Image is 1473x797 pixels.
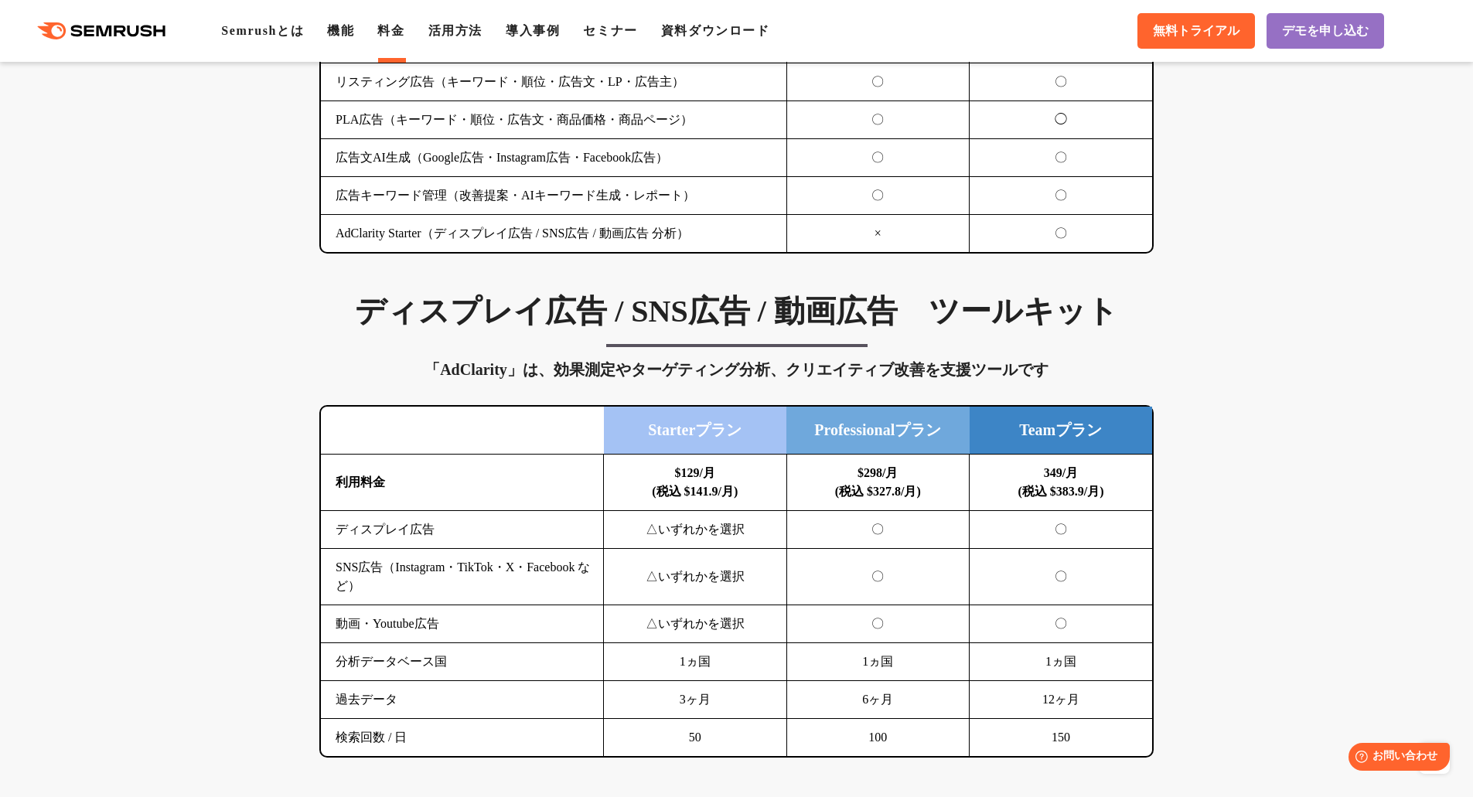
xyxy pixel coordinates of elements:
td: 〇 [970,177,1153,215]
td: Professionalプラン [786,407,970,455]
td: ◯ [970,101,1153,139]
td: Teamプラン [970,407,1153,455]
td: ディスプレイ広告 [321,511,604,549]
td: 100 [786,719,970,757]
td: △いずれかを選択 [604,549,787,605]
b: 349/月 (税込 $383.9/月) [1018,466,1103,498]
b: $298/月 (税込 $327.8/月) [835,466,921,498]
td: 12ヶ月 [970,681,1153,719]
td: △いずれかを選択 [604,605,787,643]
td: AdClarity Starter（ディスプレイ広告 / SNS広告 / 動画広告 分析） [321,215,786,253]
a: 導入事例 [506,24,560,37]
td: △いずれかを選択 [604,511,787,549]
td: 過去データ [321,681,604,719]
td: 50 [604,719,787,757]
span: 無料トライアル [1153,23,1239,39]
b: 利用料金 [336,475,385,489]
td: 1ヵ国 [970,643,1153,681]
a: 無料トライアル [1137,13,1255,49]
td: 〇 [786,101,970,139]
td: リスティング広告（キーワード・順位・広告文・LP・広告主） [321,63,786,101]
td: × [786,215,970,253]
span: デモを申し込む [1282,23,1369,39]
a: 活用方法 [428,24,482,37]
td: 分析データベース国 [321,643,604,681]
td: 1ヵ国 [604,643,787,681]
td: 〇 [970,139,1153,177]
a: 料金 [377,24,404,37]
td: 〇 [970,549,1153,605]
td: 動画・Youtube広告 [321,605,604,643]
a: 資料ダウンロード [661,24,770,37]
td: 〇 [970,215,1153,253]
td: PLA広告（キーワード・順位・広告文・商品価格・商品ページ） [321,101,786,139]
td: 〇 [970,511,1153,549]
td: 〇 [786,549,970,605]
td: 150 [970,719,1153,757]
td: 検索回数 / 日 [321,719,604,757]
td: 3ヶ月 [604,681,787,719]
a: 機能 [327,24,354,37]
b: $129/月 (税込 $141.9/月) [652,466,738,498]
td: 〇 [786,511,970,549]
td: 広告文AI生成（Google広告・Instagram広告・Facebook広告） [321,139,786,177]
td: 〇 [970,63,1153,101]
a: Semrushとは [221,24,304,37]
td: 〇 [786,605,970,643]
td: SNS広告（Instagram・TikTok・X・Facebook など） [321,549,604,605]
iframe: Help widget launcher [1335,737,1456,780]
td: 〇 [786,63,970,101]
td: 〇 [786,177,970,215]
h3: ディスプレイ広告 / SNS広告 / 動画広告 ツールキット [319,292,1154,331]
div: 「AdClarity」は、効果測定やターゲティング分析、クリエイティブ改善を支援ツールです [319,357,1154,382]
td: 6ヶ月 [786,681,970,719]
td: 〇 [786,139,970,177]
td: 広告キーワード管理（改善提案・AIキーワード生成・レポート） [321,177,786,215]
a: デモを申し込む [1267,13,1384,49]
td: 〇 [970,605,1153,643]
td: 1ヵ国 [786,643,970,681]
td: Starterプラン [604,407,787,455]
a: セミナー [583,24,637,37]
